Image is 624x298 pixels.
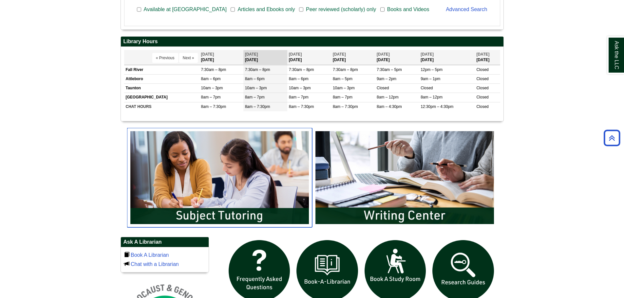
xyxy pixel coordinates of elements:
[127,128,312,227] img: Subject Tutoring Information
[235,6,297,13] span: Articles and Ebooks only
[245,95,265,99] span: 8am – 7pm
[152,53,178,63] button: « Previous
[127,128,497,230] div: slideshow
[385,6,432,13] span: Books and Videos
[421,104,453,109] span: 12:30pm – 4:30pm
[289,104,314,109] span: 8am – 7:30pm
[201,86,223,90] span: 10am – 3pm
[231,7,235,12] input: Articles and Ebooks only
[421,86,433,90] span: Closed
[121,37,503,47] h2: Library Hours
[131,252,169,258] a: Book A Librarian
[287,50,331,65] th: [DATE]
[141,6,229,13] span: Available at [GEOGRAPHIC_DATA]
[476,86,488,90] span: Closed
[303,6,379,13] span: Peer reviewed (scholarly) only
[421,67,443,72] span: 12pm – 5pm
[289,86,311,90] span: 10am – 3pm
[199,50,243,65] th: [DATE]
[201,52,214,57] span: [DATE]
[333,77,352,81] span: 8am – 5pm
[124,75,199,84] td: Attleboro
[333,95,352,99] span: 8am – 7pm
[476,52,489,57] span: [DATE]
[421,77,440,81] span: 9am – 1pm
[377,104,402,109] span: 8am – 4:30pm
[476,104,488,109] span: Closed
[245,104,270,109] span: 8am – 7:30pm
[476,77,488,81] span: Closed
[331,50,375,65] th: [DATE]
[601,133,622,142] a: Back to Top
[124,65,199,74] td: Fall River
[289,77,309,81] span: 8am – 6pm
[245,67,270,72] span: 7:30am – 8pm
[201,77,221,81] span: 8am – 6pm
[475,50,500,65] th: [DATE]
[377,77,396,81] span: 9am – 2pm
[333,86,355,90] span: 10am – 3pm
[201,67,226,72] span: 7:30am – 8pm
[377,67,402,72] span: 7:30am – 5pm
[121,237,209,247] h2: Ask A Librarian
[333,104,358,109] span: 8am – 7:30pm
[380,7,385,12] input: Books and Videos
[375,50,419,65] th: [DATE]
[421,95,443,99] span: 8am – 12pm
[124,93,199,102] td: [GEOGRAPHIC_DATA]
[137,7,141,12] input: Available at [GEOGRAPHIC_DATA]
[245,52,258,57] span: [DATE]
[201,95,221,99] span: 8am – 7pm
[201,104,226,109] span: 8am – 7:30pm
[299,7,303,12] input: Peer reviewed (scholarly) only
[476,67,488,72] span: Closed
[289,52,302,57] span: [DATE]
[131,261,179,267] a: Chat with a Librarian
[419,50,475,65] th: [DATE]
[245,77,265,81] span: 8am – 6pm
[377,52,390,57] span: [DATE]
[312,128,497,227] img: Writing Center Information
[124,84,199,93] td: Taunton
[245,86,267,90] span: 10am – 3pm
[333,52,346,57] span: [DATE]
[333,67,358,72] span: 7:30am – 8pm
[179,53,198,63] button: Next »
[421,52,434,57] span: [DATE]
[243,50,287,65] th: [DATE]
[446,7,487,12] a: Advanced Search
[289,95,309,99] span: 8am – 7pm
[289,67,314,72] span: 7:30am – 8pm
[124,102,199,111] td: CHAT HOURS
[476,95,488,99] span: Closed
[377,86,389,90] span: Closed
[377,95,399,99] span: 8am – 12pm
